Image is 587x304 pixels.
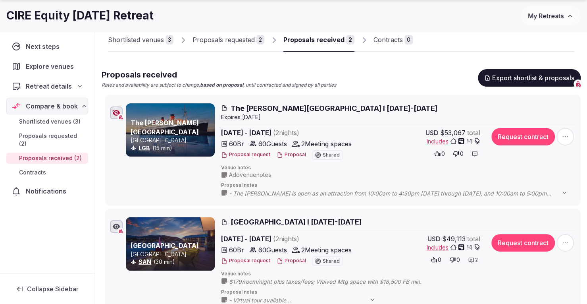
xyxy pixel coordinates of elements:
span: Add venue notes [229,171,271,179]
span: Collapse Sidebar [27,285,79,293]
span: 60 Guests [258,139,287,149]
span: [DATE] - [DATE] [221,128,361,137]
span: Shared [323,259,340,263]
p: [GEOGRAPHIC_DATA] [131,250,213,258]
span: 60 Guests [258,245,287,255]
span: The [PERSON_NAME][GEOGRAPHIC_DATA] I [DATE]-[DATE] [231,103,437,113]
span: 2 [475,257,478,263]
span: total [467,128,480,137]
span: Notifications [26,186,69,196]
a: Proposals received (2) [6,153,88,164]
button: 0 [447,254,462,265]
a: Shortlisted venues3 [108,29,173,52]
button: Request contract [491,128,555,145]
div: 2 [256,35,264,45]
span: [DATE] - [DATE] [221,234,361,244]
div: Shortlisted venues [108,35,164,45]
span: $179/room/night plus taxes/fees; Waived Mtg space with $18,500 FB min. [229,278,437,286]
span: USD [427,234,441,244]
span: Proposal notes [221,182,575,189]
h2: Proposals received [102,69,336,80]
span: 0 [441,150,445,158]
button: Includes [427,244,480,252]
span: Shortlisted venues (3) [19,118,81,126]
button: 0 [428,254,444,265]
a: Notifications [6,183,88,199]
button: 0 [432,148,447,159]
span: 60 Br [229,245,244,255]
button: Export shortlist & proposals [478,69,581,87]
span: Compare & book [26,101,78,111]
div: 3 [166,35,173,45]
a: Proposals requested2 [192,29,264,52]
div: Contracts [373,35,403,45]
button: Proposal request [221,258,270,264]
button: Proposal request [221,151,270,158]
button: Request contract [491,234,555,252]
span: $49,113 [442,234,466,244]
div: Proposals requested [192,35,255,45]
a: The [PERSON_NAME][GEOGRAPHIC_DATA] [131,119,199,136]
span: Next steps [26,42,63,51]
button: Proposal [277,258,306,264]
span: 2 Meeting spaces [301,245,352,255]
span: Shared [323,153,340,157]
span: ( 2 night s ) [273,235,299,243]
p: [GEOGRAPHIC_DATA] [131,136,213,144]
span: USD [425,128,439,137]
span: 60 Br [229,139,244,149]
a: [GEOGRAPHIC_DATA] [131,242,199,250]
button: Collapse Sidebar [6,280,88,298]
a: Contracts0 [373,29,413,52]
div: Proposals received [283,35,345,45]
span: 0 [438,256,441,264]
div: 0 [404,35,413,45]
button: 0 [450,148,466,159]
a: Contracts [6,167,88,178]
p: Rates and availability are subject to change, , until contracted and signed by all parties [102,82,336,89]
span: Proposal notes [221,289,575,296]
button: My Retreats [520,6,581,26]
span: Explore venues [26,62,77,71]
span: Contracts [19,168,46,176]
a: Explore venues [6,58,88,75]
a: Next steps [6,38,88,55]
div: (30 min) [131,258,213,266]
span: - The [PERSON_NAME] is open as an attraction from 10:00am to 4:30pm [DATE] through [DATE], and 10... [229,190,575,198]
strong: based on proposal [200,82,243,88]
a: SAN [139,258,151,265]
div: (15 min) [131,144,213,152]
span: Venue notes [221,165,575,171]
a: Proposals received2 [283,29,354,52]
span: ( 2 night s ) [273,129,299,137]
h1: CIRE Equity [DATE] Retreat [6,8,154,23]
span: Proposals requested (2) [19,132,85,148]
span: 2 Meeting spaces [301,139,352,149]
a: Proposals requested (2) [6,130,88,149]
span: Retreat details [26,81,72,91]
span: Venue notes [221,271,575,277]
span: 0 [456,256,460,264]
a: LGB [139,145,150,151]
a: Shortlisted venues (3) [6,116,88,127]
span: Proposals received (2) [19,154,82,162]
span: My Retreats [528,12,564,20]
div: 2 [346,35,354,45]
span: 0 [460,150,464,158]
span: total [467,234,480,244]
button: Proposal [277,151,306,158]
div: Expire s [DATE] [221,113,575,121]
button: LGB [139,144,150,152]
span: [GEOGRAPHIC_DATA] I [DATE]-[DATE] [231,217,362,227]
button: SAN [139,258,151,266]
button: Includes [427,137,480,145]
span: $53,067 [440,128,466,137]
